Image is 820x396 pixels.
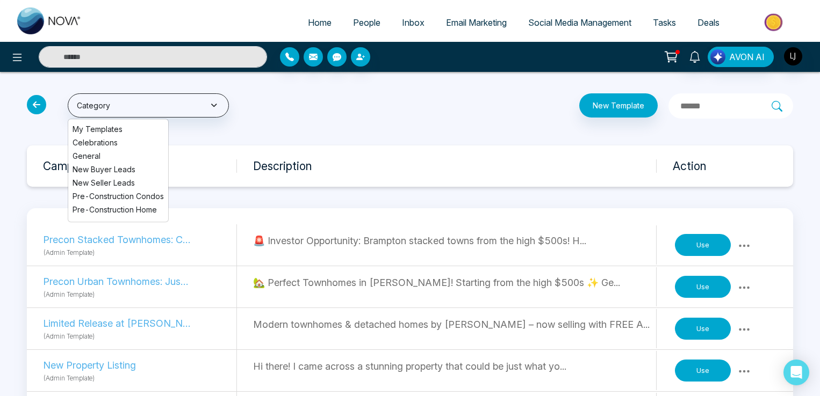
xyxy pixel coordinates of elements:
li: Pre-Construction Home [68,204,168,215]
h3: Action [673,159,793,173]
span: People [353,17,380,28]
p: 🚨 Investor Opportunity: Brampton stacked towns from the high $500s! H... [253,233,656,248]
p: (Admin Template) [43,289,236,299]
button: New Template [579,93,658,118]
p: Limited Release at [PERSON_NAME], [GEOGRAPHIC_DATA]! [43,316,191,331]
button: Use [675,276,731,298]
span: AVON AI [729,50,765,63]
li: Pre-Construction Condos [68,190,168,202]
h3: Description [253,159,656,173]
img: Nova CRM Logo [17,8,82,34]
img: Market-place.gif [736,10,814,34]
button: Use [675,360,731,382]
p: Modern townhomes & detached homes by [PERSON_NAME] – now selling with FREE A... [253,317,656,332]
div: Open Intercom Messenger [783,360,809,385]
h3: Campaign Name [43,159,236,173]
p: (Admin Template) [43,247,236,258]
a: Tasks [642,12,687,33]
li: General [68,150,168,162]
img: User Avatar [784,47,802,65]
button: Use [675,234,731,256]
span: Home [308,17,332,28]
p: Precon Urban Townhomes: Just Launched [43,274,191,289]
p: (Admin Template) [43,331,236,341]
p: Hi there! I came across a stunning property that could be just what yo... [253,359,656,373]
a: Deals [687,12,730,33]
li: My Templates [68,123,168,135]
span: Inbox [402,17,425,28]
button: Use [675,318,731,340]
span: Email Marketing [446,17,507,28]
a: Social Media Management [517,12,642,33]
button: AVON AI [708,47,774,67]
li: Celebrations [68,137,168,148]
p: Precon Stacked Townhomes: Coming Soon [43,232,191,247]
p: (Admin Template) [43,372,236,383]
a: Home [297,12,342,33]
img: Lead Flow [710,49,725,64]
li: New Seller Leads [68,177,168,188]
p: 🏡 Perfect Townhomes in [PERSON_NAME]! Starting from the high $500s ✨ Ge... [253,275,656,290]
a: Inbox [391,12,435,33]
span: Deals [697,17,720,28]
a: Email Marketing [435,12,517,33]
span: Social Media Management [528,17,631,28]
li: New Buyer Leads [68,164,168,175]
a: People [342,12,391,33]
span: Tasks [653,17,676,28]
button: Category [68,93,229,118]
p: New Property Listing [43,358,191,372]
